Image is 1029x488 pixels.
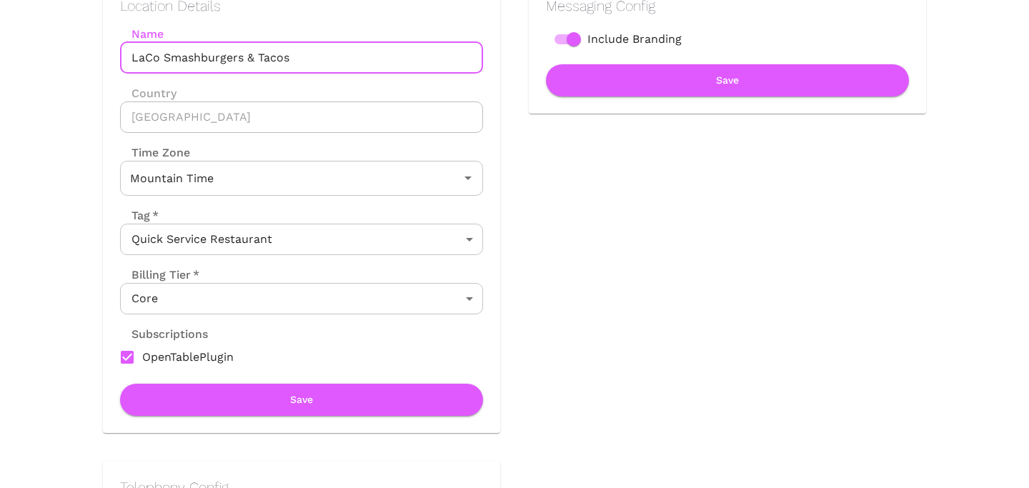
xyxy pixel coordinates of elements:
button: Open [458,168,478,188]
label: Name [120,26,483,42]
button: Save [120,384,483,416]
div: Core [120,283,483,314]
button: Save [546,64,909,96]
label: Time Zone [120,144,483,161]
span: OpenTablePlugin [142,349,234,366]
label: Tag [120,207,159,224]
span: Include Branding [587,31,682,48]
label: Subscriptions [120,326,208,342]
label: Country [120,85,483,101]
label: Billing Tier [120,267,199,283]
div: Quick Service Restaurant [120,224,483,255]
